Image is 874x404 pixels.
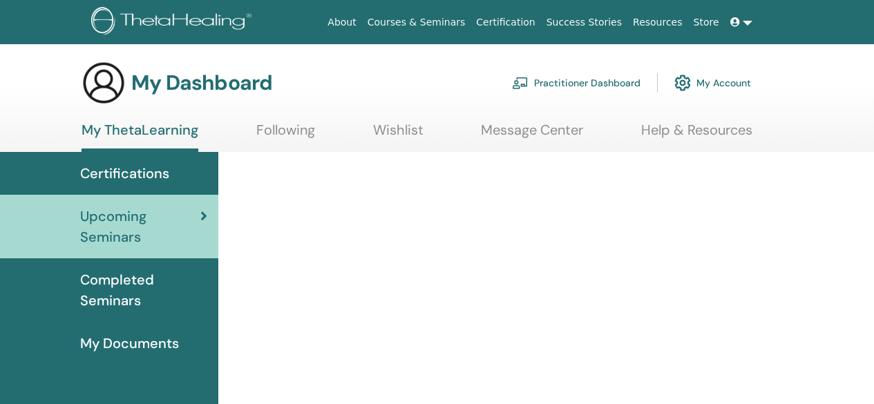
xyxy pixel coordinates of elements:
a: Following [256,122,315,148]
h3: My Dashboard [131,70,272,95]
a: My ThetaLearning [82,122,198,152]
span: Certifications [80,163,169,184]
img: logo.png [91,7,256,38]
a: Courses & Seminars [362,10,471,35]
img: generic-user-icon.jpg [82,61,126,105]
a: Resources [627,10,688,35]
a: My Account [674,68,751,98]
a: Store [688,10,725,35]
a: Certification [471,10,540,35]
a: About [322,10,361,35]
span: Completed Seminars [80,269,207,311]
a: Help & Resources [641,122,752,148]
span: Upcoming Seminars [80,206,200,247]
span: My Documents [80,333,179,354]
img: chalkboard-teacher.svg [512,77,529,89]
a: Wishlist [373,122,424,148]
a: Practitioner Dashboard [512,68,640,98]
img: cog.svg [674,71,691,95]
a: Message Center [481,122,583,148]
a: Success Stories [541,10,627,35]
